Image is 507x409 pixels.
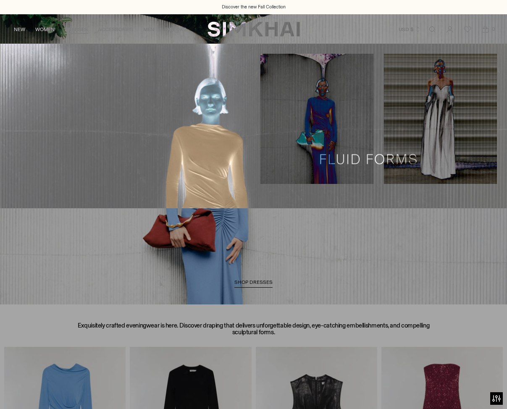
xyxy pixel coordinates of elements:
a: WOMEN [35,20,55,39]
a: MEN [143,20,154,39]
a: Go to the account page [441,21,458,38]
a: Open cart modal [477,21,494,38]
a: EXPLORE [164,20,186,39]
a: SIMKHAI [208,21,300,37]
span: 0 [489,25,497,33]
a: Open search modal [424,21,441,38]
a: DRESSES [65,20,88,39]
button: USD $ [399,20,421,39]
a: ACCESSORIES [98,20,133,39]
a: Wishlist [459,21,476,38]
a: NEW [14,20,25,39]
a: Discover the new Fall Collection [222,4,286,10]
